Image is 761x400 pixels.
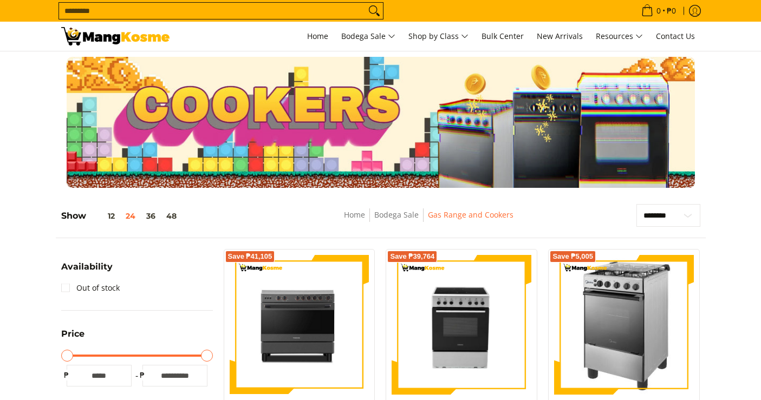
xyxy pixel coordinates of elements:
[651,22,700,51] a: Contact Us
[120,212,141,220] button: 24
[655,7,662,15] span: 0
[307,31,328,41] span: Home
[61,330,84,346] summary: Open
[531,22,588,51] a: New Arrivals
[374,209,419,220] a: Bodega Sale
[61,330,84,338] span: Price
[137,370,148,381] span: ₱
[552,253,593,260] span: Save ₱5,005
[665,7,678,15] span: ₱0
[537,31,583,41] span: New Arrivals
[428,209,513,220] a: Gas Range and Cookers
[344,209,365,220] a: Home
[366,3,383,19] button: Search
[656,31,695,41] span: Contact Us
[266,208,591,233] nav: Breadcrumbs
[61,263,113,271] span: Availability
[161,212,182,220] button: 48
[141,212,161,220] button: 36
[336,22,401,51] a: Bodega Sale
[61,263,113,279] summary: Open
[61,27,170,45] img: Gas Cookers &amp; Rangehood l Mang Kosme: Home Appliances Warehouse Sale
[403,22,474,51] a: Shop by Class
[230,255,369,394] img: toshiba-90-cm-5-burner-gas-range-gray-full-view-mang-kosme
[61,211,182,221] h5: Show
[180,22,700,51] nav: Main Menu
[61,370,72,381] span: ₱
[482,31,524,41] span: Bulk Center
[638,5,679,17] span: •
[61,279,120,297] a: Out of stock
[341,30,395,43] span: Bodega Sale
[408,30,469,43] span: Shop by Class
[390,253,434,260] span: Save ₱39,764
[86,212,120,220] button: 12
[476,22,529,51] a: Bulk Center
[302,22,334,51] a: Home
[392,255,531,395] img: Condura 60 CM, 4Z Ceramic Mid. Free Standing Cooker (Class A)
[596,30,643,43] span: Resources
[228,253,272,260] span: Save ₱41,105
[570,255,678,395] img: midea-50cm-4-burner-gas-range-silver-left-side-view-mang-kosme
[590,22,648,51] a: Resources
